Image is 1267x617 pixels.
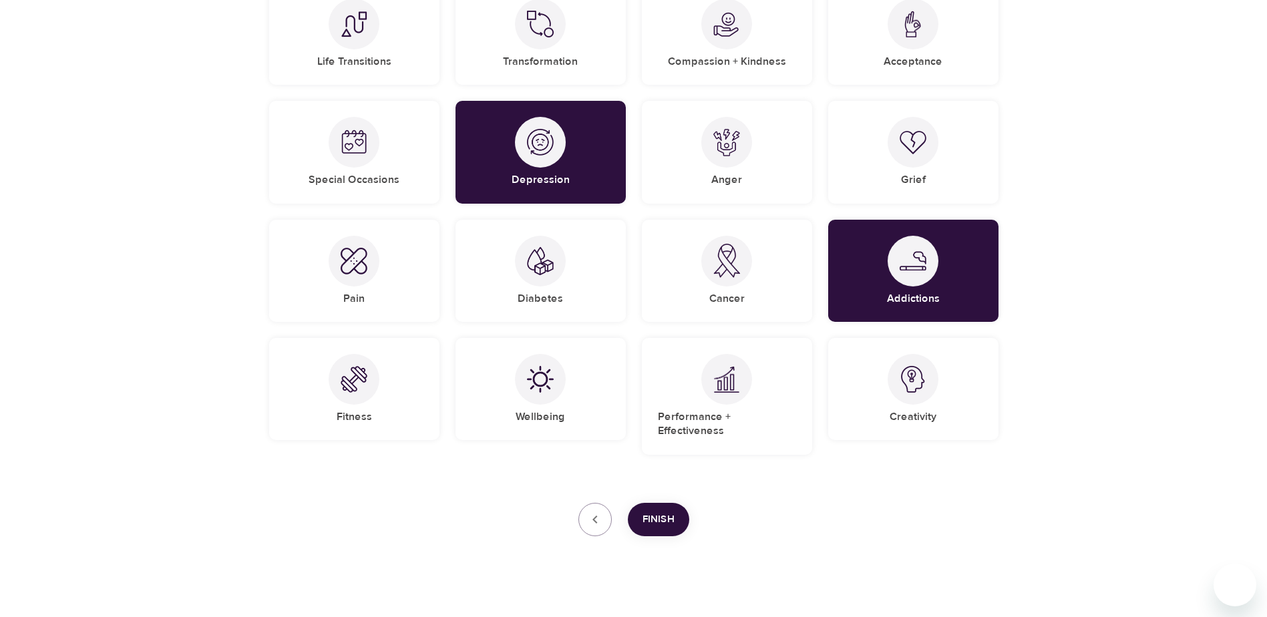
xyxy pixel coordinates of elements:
div: CreativityCreativity [828,338,999,440]
img: Transformation [527,11,554,37]
div: AddictionsAddictions [828,220,999,322]
iframe: Button to launch messaging window [1214,564,1256,606]
div: Performance + EffectivenessPerformance + Effectiveness [642,338,812,455]
h5: Creativity [890,410,936,424]
button: Finish [628,503,689,536]
img: Acceptance [900,11,926,38]
span: Finish [643,511,675,528]
img: Anger [713,129,740,156]
h5: Depression [512,173,570,187]
img: Special Occasions [341,129,367,156]
img: Cancer [713,244,740,278]
img: Grief [900,130,926,154]
div: WellbeingWellbeing [456,338,626,440]
h5: Pain [343,292,365,306]
h5: Diabetes [518,292,563,306]
img: Addictions [900,251,926,270]
div: AngerAnger [642,101,812,203]
div: DiabetesDiabetes [456,220,626,322]
h5: Wellbeing [516,410,565,424]
div: Special OccasionsSpecial Occasions [269,101,439,203]
h5: Special Occasions [309,173,399,187]
img: Pain [341,248,367,274]
h5: Addictions [887,292,940,306]
h5: Acceptance [884,55,942,69]
div: GriefGrief [828,101,999,203]
img: Depression [527,129,554,156]
div: PainPain [269,220,439,322]
div: CancerCancer [642,220,812,322]
img: Performance + Effectiveness [713,366,740,393]
img: Compassion + Kindness [713,11,740,37]
h5: Anger [711,173,742,187]
div: DepressionDepression [456,101,626,203]
img: Life Transitions [341,11,367,37]
h5: Performance + Effectiveness [658,410,796,439]
h5: Grief [901,173,926,187]
h5: Cancer [709,292,745,306]
h5: Compassion + Kindness [668,55,786,69]
img: Wellbeing [527,366,554,393]
h5: Fitness [337,410,372,424]
img: Fitness [341,366,367,393]
img: Creativity [900,366,926,393]
h5: Transformation [503,55,578,69]
img: Diabetes [527,246,554,275]
h5: Life Transitions [317,55,391,69]
div: FitnessFitness [269,338,439,440]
